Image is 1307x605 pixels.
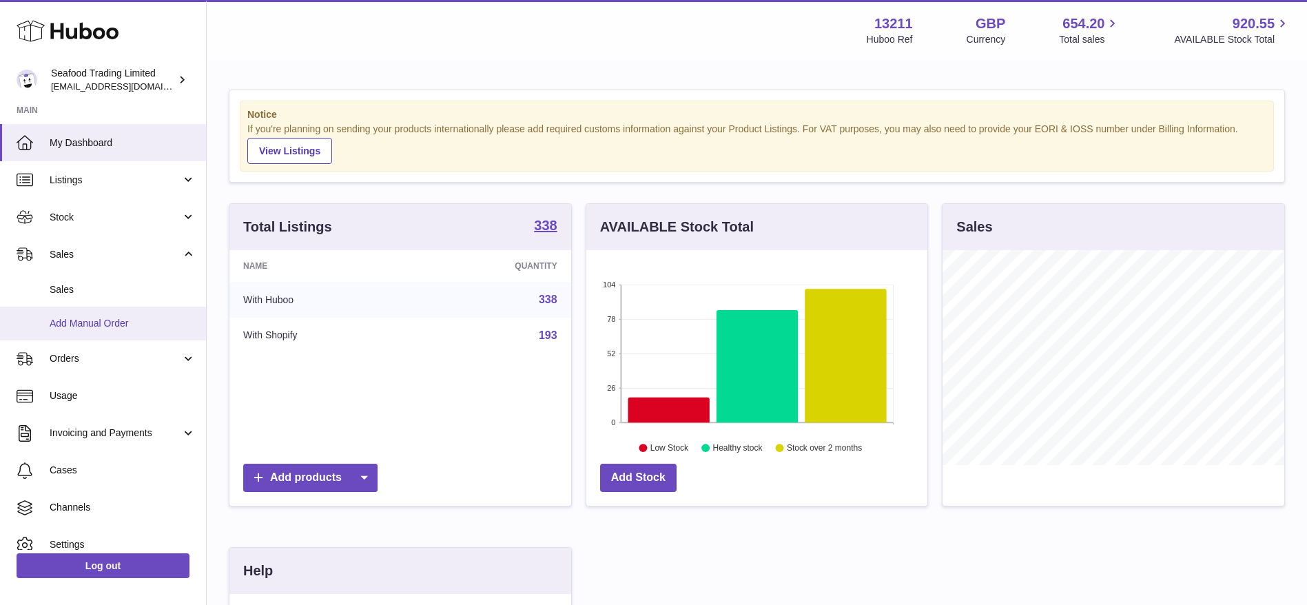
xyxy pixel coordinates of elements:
th: Quantity [413,250,570,282]
a: 338 [539,294,557,305]
text: 52 [607,349,615,358]
text: 104 [603,280,615,289]
text: 0 [611,418,615,427]
a: 920.55 AVAILABLE Stock Total [1174,14,1290,46]
td: With Shopify [229,318,413,353]
span: 654.20 [1062,14,1104,33]
div: Currency [967,33,1006,46]
span: Orders [50,352,181,365]
span: Channels [50,501,196,514]
a: Add Stock [600,464,677,492]
th: Name [229,250,413,282]
span: AVAILABLE Stock Total [1174,33,1290,46]
div: Huboo Ref [867,33,913,46]
span: 920.55 [1233,14,1275,33]
strong: 13211 [874,14,913,33]
span: [EMAIL_ADDRESS][DOMAIN_NAME] [51,81,203,92]
text: 26 [607,384,615,392]
a: Log out [17,553,189,578]
span: Add Manual Order [50,317,196,330]
strong: 338 [534,218,557,232]
span: Listings [50,174,181,187]
a: Add products [243,464,378,492]
span: My Dashboard [50,136,196,150]
span: Sales [50,248,181,261]
h3: AVAILABLE Stock Total [600,218,754,236]
a: 654.20 Total sales [1059,14,1120,46]
text: Stock over 2 months [787,443,862,453]
span: Total sales [1059,33,1120,46]
div: Seafood Trading Limited [51,67,175,93]
a: View Listings [247,138,332,164]
span: Invoicing and Payments [50,427,181,440]
text: 78 [607,315,615,323]
a: 338 [534,218,557,235]
span: Settings [50,538,196,551]
strong: Notice [247,108,1266,121]
span: Cases [50,464,196,477]
text: Healthy stock [712,443,763,453]
text: Low Stock [650,443,689,453]
span: Stock [50,211,181,224]
h3: Help [243,562,273,580]
span: Sales [50,283,196,296]
strong: GBP [976,14,1005,33]
td: With Huboo [229,282,413,318]
h3: Sales [956,218,992,236]
span: Usage [50,389,196,402]
a: 193 [539,329,557,341]
h3: Total Listings [243,218,332,236]
img: internalAdmin-13211@internal.huboo.com [17,70,37,90]
div: If you're planning on sending your products internationally please add required customs informati... [247,123,1266,164]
